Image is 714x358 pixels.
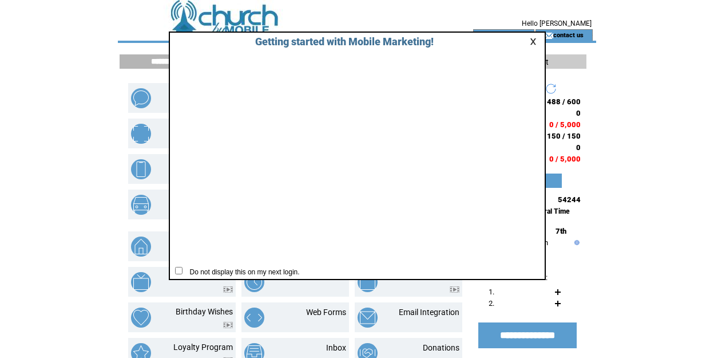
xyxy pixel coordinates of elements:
[223,322,233,328] img: video.png
[549,155,581,163] span: 0 / 5,000
[244,272,264,292] img: scheduled-tasks.png
[576,109,581,117] span: 0
[358,308,378,328] img: email-integration.png
[489,288,494,296] span: 1.
[489,299,494,308] span: 2.
[549,120,581,129] span: 0 / 5,000
[306,308,346,317] a: Web Forms
[326,343,346,352] a: Inbox
[131,159,151,179] img: mobile-websites.png
[131,308,151,328] img: birthday-wishes.png
[529,207,570,215] span: Central Time
[131,272,151,292] img: text-to-screen.png
[522,19,592,27] span: Hello [PERSON_NAME]
[545,31,553,40] img: contact_us_icon.gif
[244,308,264,328] img: web-forms.png
[244,36,434,48] span: Getting started with Mobile Marketing!
[558,195,581,204] span: 54244
[131,195,151,215] img: vehicle-listing.png
[184,268,300,276] span: Do not display this on my next login.
[547,132,581,140] span: 150 / 150
[491,31,499,40] img: account_icon.gif
[131,88,151,108] img: text-blast.png
[423,343,459,352] a: Donations
[556,227,566,235] span: 7th
[450,286,459,293] img: video.png
[176,307,233,316] a: Birthday Wishes
[576,143,581,152] span: 0
[553,31,584,38] a: contact us
[572,240,580,245] img: help.gif
[358,272,378,292] img: text-to-win.png
[131,124,151,144] img: mobile-coupons.png
[399,308,459,317] a: Email Integration
[223,286,233,293] img: video.png
[131,237,151,257] img: property-listing.png
[173,343,233,352] a: Loyalty Program
[547,97,581,106] span: 488 / 600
